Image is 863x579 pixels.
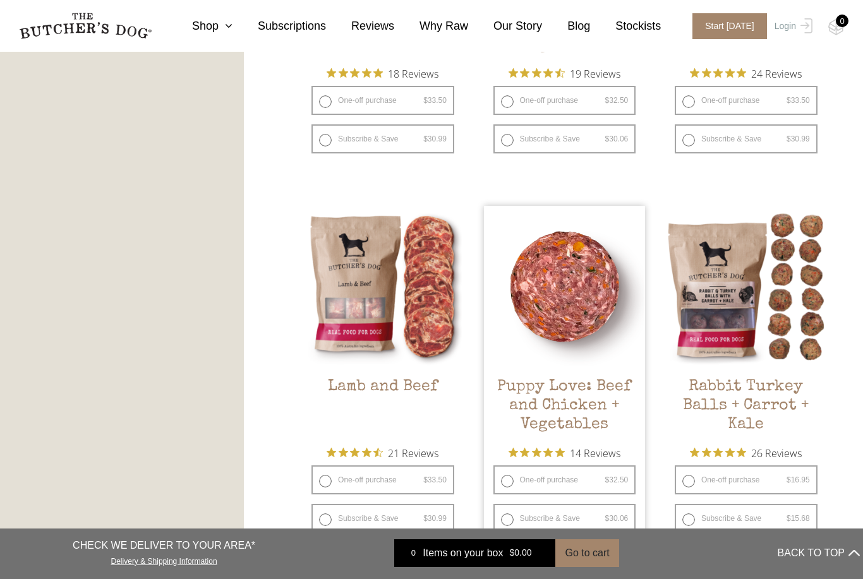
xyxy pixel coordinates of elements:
[302,378,464,437] h2: Lamb and Beef
[493,465,636,494] label: One-off purchase
[493,504,636,533] label: Subscribe & Save
[423,514,447,523] bdi: 30.99
[605,134,610,143] span: $
[394,18,468,35] a: Why Raw
[605,475,610,484] span: $
[836,15,848,27] div: 0
[73,538,255,553] p: CHECK WE DELIVER TO YOUR AREA*
[493,124,636,153] label: Subscribe & Save
[787,96,810,105] bdi: 33.50
[326,18,394,35] a: Reviews
[690,64,802,83] button: Rated 4.8 out of 5 stars from 24 reviews. Jump to reviews.
[751,443,802,462] span: 26 Reviews
[311,465,454,494] label: One-off purchase
[570,443,620,462] span: 14 Reviews
[692,13,767,39] span: Start [DATE]
[484,206,646,437] a: Puppy Love: Beef and Chicken + Vegetables
[167,18,232,35] a: Shop
[311,86,454,115] label: One-off purchase
[590,18,661,35] a: Stockists
[311,504,454,533] label: Subscribe & Save
[690,443,802,462] button: Rated 5 out of 5 stars from 26 reviews. Jump to reviews.
[787,134,810,143] bdi: 30.99
[675,465,818,494] label: One-off purchase
[751,64,802,83] span: 24 Reviews
[493,86,636,115] label: One-off purchase
[675,124,818,153] label: Subscribe & Save
[828,19,844,35] img: TBD_Cart-Empty.png
[605,96,610,105] span: $
[423,475,428,484] span: $
[484,378,646,437] h2: Puppy Love: Beef and Chicken + Vegetables
[605,475,629,484] bdi: 32.50
[302,206,464,367] img: Lamb and Beef
[394,539,555,567] a: 0 Items on your box $0.00
[423,134,428,143] span: $
[665,206,827,367] img: Rabbit Turkey Balls + Carrot + Kale
[509,64,620,83] button: Rated 4.7 out of 5 stars from 19 reviews. Jump to reviews.
[555,539,619,567] button: Go to cart
[570,64,620,83] span: 19 Reviews
[311,124,454,153] label: Subscribe & Save
[675,504,818,533] label: Subscribe & Save
[680,13,771,39] a: Start [DATE]
[388,64,438,83] span: 18 Reviews
[509,443,620,462] button: Rated 5 out of 5 stars from 14 reviews. Jump to reviews.
[423,514,428,523] span: $
[665,206,827,437] a: Rabbit Turkey Balls + Carrot + KaleRabbit Turkey Balls + Carrot + Kale
[404,547,423,559] div: 0
[605,514,629,523] bdi: 30.06
[423,546,503,561] span: Items on your box
[787,134,791,143] span: $
[778,538,860,568] button: BACK TO TOP
[787,475,810,484] bdi: 16.95
[232,18,326,35] a: Subscriptions
[388,443,438,462] span: 21 Reviews
[302,206,464,437] a: Lamb and BeefLamb and Beef
[423,96,428,105] span: $
[423,134,447,143] bdi: 30.99
[327,64,438,83] button: Rated 4.9 out of 5 stars from 18 reviews. Jump to reviews.
[787,96,791,105] span: $
[787,475,791,484] span: $
[675,86,818,115] label: One-off purchase
[787,514,791,523] span: $
[605,96,629,105] bdi: 32.50
[605,134,629,143] bdi: 30.06
[542,18,590,35] a: Blog
[665,378,827,437] h2: Rabbit Turkey Balls + Carrot + Kale
[111,554,217,566] a: Delivery & Shipping Information
[787,514,810,523] bdi: 15.68
[509,548,514,558] span: $
[423,96,447,105] bdi: 33.50
[771,13,812,39] a: Login
[605,514,610,523] span: $
[468,18,542,35] a: Our Story
[327,443,438,462] button: Rated 4.6 out of 5 stars from 21 reviews. Jump to reviews.
[509,548,531,558] bdi: 0.00
[423,475,447,484] bdi: 33.50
